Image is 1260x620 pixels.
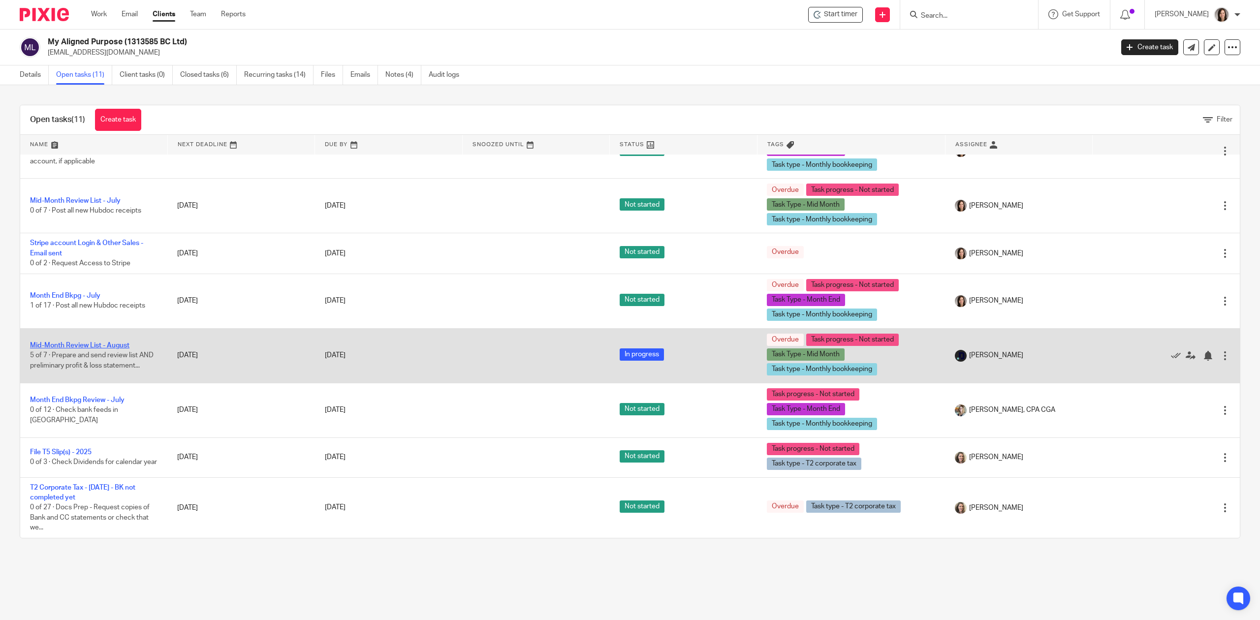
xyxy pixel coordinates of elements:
span: 1 of 17 · Post all new Hubdoc receipts [30,303,145,310]
img: Danielle%20photo.jpg [955,248,967,259]
p: [EMAIL_ADDRESS][DOMAIN_NAME] [48,48,1106,58]
span: Not started [620,294,664,306]
td: [DATE] [167,477,315,538]
td: [DATE] [167,383,315,437]
span: 0 of 27 · Docs Prep - Request copies of Bank and CC statements or check that we... [30,504,150,531]
span: Task Type - Mid Month [767,198,845,211]
img: IMG_7896.JPG [955,502,967,514]
img: Danielle%20photo.jpg [955,295,967,307]
td: [DATE] [167,179,315,233]
span: Get Support [1062,11,1100,18]
a: Audit logs [429,65,467,85]
span: Task progress - Not started [806,279,899,291]
img: Chrissy%20McGale%20Bio%20Pic%201.jpg [955,404,967,416]
span: [DATE] [325,352,346,359]
a: Mark as done [1171,350,1186,360]
td: [DATE] [167,233,315,274]
input: Search [920,12,1008,21]
span: Overdue [767,246,804,258]
div: My Aligned Purpose (1313585 BC Ltd) [808,7,863,23]
a: Work [91,9,107,19]
h2: My Aligned Purpose (1313585 BC Ltd) [48,37,895,47]
span: Not started [620,403,664,415]
span: Start timer [824,9,857,20]
span: [PERSON_NAME] [969,248,1023,258]
span: Task progress - Not started [767,388,859,401]
a: Mid-Month Review List - August [30,342,129,349]
span: Task Type - Mid Month [767,348,845,361]
span: 0 of 3 · Check Dividends for calendar year [30,459,157,466]
img: deximal_460x460_FB_Twitter.png [955,350,967,362]
span: Not started [620,198,664,211]
span: [PERSON_NAME] [969,296,1023,306]
span: [DATE] [325,250,346,257]
span: Task type - Monthly bookkeeping [767,363,877,375]
span: [DATE] [325,407,346,414]
span: 0 of 7 · Post all new Hubdoc receipts [30,208,141,215]
a: Mid-Month Review List - July [30,197,121,204]
a: Team [190,9,206,19]
span: Task progress - Not started [806,184,899,196]
img: Pixie [20,8,69,21]
a: Recurring tasks (14) [244,65,314,85]
img: IMG_7896.JPG [955,452,967,464]
span: Not started [620,450,664,463]
span: [DATE] [325,504,346,511]
span: Filter [1217,116,1232,123]
span: Overdue [767,334,804,346]
span: Task type - T2 corporate tax [767,458,861,470]
span: [DATE] [325,298,346,305]
span: Overdue [767,279,804,291]
a: Clients [153,9,175,19]
a: Files [321,65,343,85]
span: 0 of 12 · Check bank feeds in [GEOGRAPHIC_DATA] [30,406,118,424]
span: Task type - Monthly bookkeeping [767,309,877,321]
span: Task type - Monthly bookkeeping [767,418,877,430]
span: In progress [620,348,664,361]
a: Create task [1121,39,1178,55]
img: Danielle%20photo.jpg [955,200,967,212]
span: Task progress - Not started [806,334,899,346]
img: svg%3E [20,37,40,58]
span: Status [620,142,644,147]
td: [DATE] [167,437,315,477]
span: Overdue [767,184,804,196]
td: [DATE] [167,328,315,383]
span: (11) [71,116,85,124]
a: Client tasks (0) [120,65,173,85]
span: 5 of 17 · Post Sales / Reconcile Clearing account, if applicable [30,148,152,165]
span: Task progress - Not started [767,443,859,455]
span: Task type - T2 corporate tax [806,500,901,513]
a: T2 Corporate Tax - [DATE] - BK not completed yet [30,484,135,501]
span: Task Type - Month End [767,403,845,415]
span: Overdue [767,500,804,513]
span: Not started [620,246,664,258]
span: [PERSON_NAME] [969,452,1023,462]
span: [DATE] [325,454,346,461]
a: Details [20,65,49,85]
h1: Open tasks [30,115,85,125]
p: [PERSON_NAME] [1155,9,1209,19]
span: [PERSON_NAME], CPA CGA [969,405,1055,415]
a: File T5 Slip(s) - 2025 [30,449,92,456]
a: Reports [221,9,246,19]
a: Email [122,9,138,19]
span: Task Type - Month End [767,294,845,306]
span: [DATE] [325,202,346,209]
img: Danielle%20photo.jpg [1214,7,1229,23]
a: Month End Bkpg - July [30,292,100,299]
a: Create task [95,109,141,131]
td: [DATE] [167,274,315,328]
a: Stripe account Login & Other Sales - Email sent [30,240,143,256]
span: 0 of 2 · Request Access to Stripe [30,260,130,267]
a: Notes (4) [385,65,421,85]
span: Task type - Monthly bookkeeping [767,158,877,171]
span: Not started [620,500,664,513]
span: [PERSON_NAME] [969,503,1023,513]
a: Emails [350,65,378,85]
span: Tags [767,142,784,147]
a: Open tasks (11) [56,65,112,85]
span: [PERSON_NAME] [969,350,1023,360]
span: [PERSON_NAME] [969,201,1023,211]
a: Closed tasks (6) [180,65,237,85]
